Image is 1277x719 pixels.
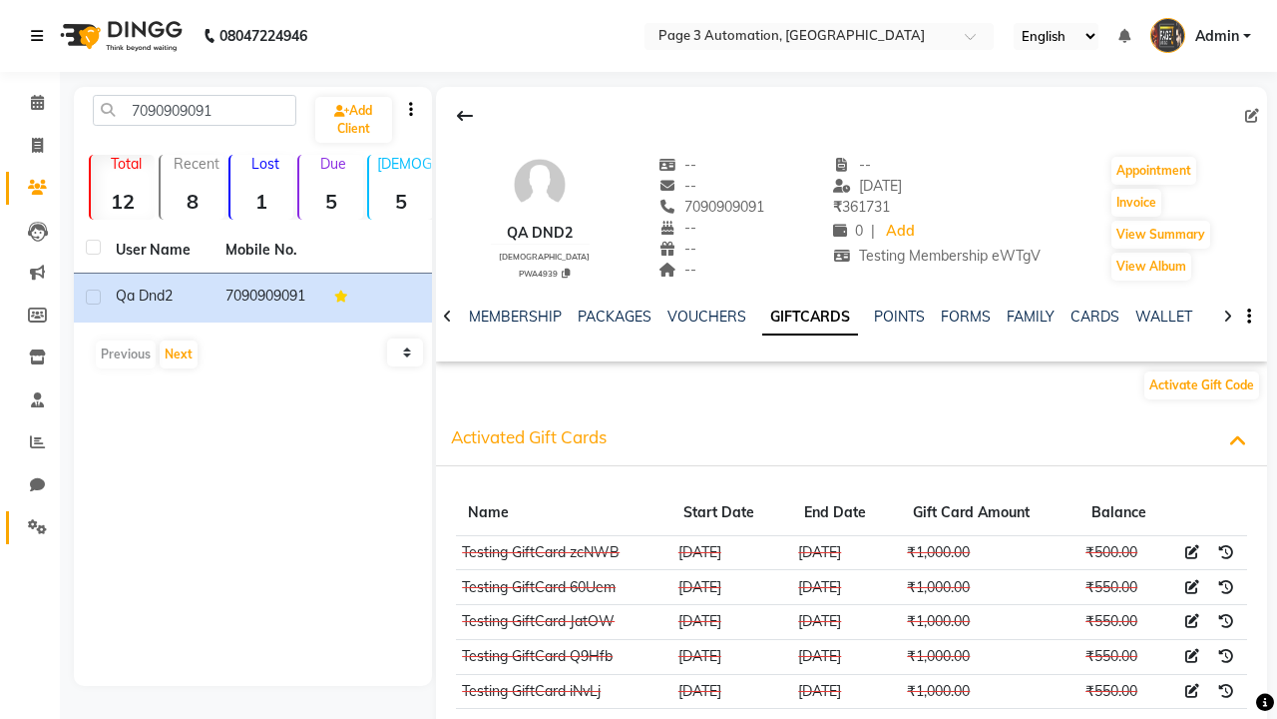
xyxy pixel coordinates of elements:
[658,177,696,195] span: --
[833,247,1041,265] span: Testing Membership eWTgV
[104,228,213,274] th: User Name
[1111,221,1210,249] button: View Summary
[1070,308,1119,326] a: CARDS
[671,490,791,536] th: Start Date
[51,8,188,64] img: logo
[219,8,307,64] b: 08047224946
[762,300,858,336] a: GIFTCARDS
[1007,308,1055,326] a: FAMILY
[792,674,901,709] td: [DATE]
[901,535,1079,570] td: ₹1,000.00
[456,570,672,605] td: Testing GiftCard 60Uem
[658,240,696,258] span: --
[377,155,433,173] p: [DEMOGRAPHIC_DATA]
[901,570,1079,605] td: ₹1,000.00
[658,219,696,237] span: --
[1079,605,1179,640] td: ₹550.00
[833,177,902,195] span: [DATE]
[833,222,863,240] span: 0
[833,156,871,174] span: --
[456,674,672,709] td: Testing GiftCard iNvLj
[169,155,224,173] p: Recent
[116,287,173,305] span: Qa Dnd2
[213,228,323,274] th: Mobile No.
[1079,570,1179,605] td: ₹550.00
[578,308,651,326] a: PACKAGES
[658,261,696,279] span: --
[883,218,918,246] a: Add
[792,535,901,570] td: [DATE]
[161,189,224,214] strong: 8
[91,189,155,214] strong: 12
[792,639,901,674] td: [DATE]
[444,97,486,135] div: Back to Client
[299,189,363,214] strong: 5
[792,490,901,536] th: End Date
[303,155,363,173] p: Due
[833,198,890,216] span: 361731
[901,639,1079,674] td: ₹1,000.00
[671,535,791,570] td: [DATE]
[1135,308,1192,326] a: WALLET
[671,639,791,674] td: [DATE]
[671,605,791,640] td: [DATE]
[93,95,296,126] input: Search by Name/Mobile/Email/Code
[1079,674,1179,709] td: ₹550.00
[456,605,672,640] td: Testing GiftCard JatOW
[1111,253,1191,281] button: View Album
[658,198,764,216] span: 7090909091
[456,535,672,570] td: Testing GiftCard zcNWB
[238,155,294,173] p: Lost
[1079,535,1179,570] td: ₹500.00
[213,274,323,323] td: 7090909091
[456,490,672,536] th: Name
[901,674,1079,709] td: ₹1,000.00
[456,639,672,674] td: Testing GiftCard Q9Hfb
[369,189,433,214] strong: 5
[1150,18,1185,53] img: Admin
[792,605,901,640] td: [DATE]
[667,308,746,326] a: VOUCHERS
[1079,490,1179,536] th: Balance
[871,221,875,242] span: |
[491,223,590,244] div: Qa Dnd2
[874,308,925,326] a: POINTS
[1111,189,1161,217] button: Invoice
[469,308,562,326] a: MEMBERSHIP
[1111,157,1196,185] button: Appointment
[451,426,607,447] span: Activated Gift Cards
[1195,26,1239,47] span: Admin
[901,605,1079,640] td: ₹1,000.00
[315,97,392,143] a: Add Client
[671,674,791,709] td: [DATE]
[671,570,791,605] td: [DATE]
[99,155,155,173] p: Total
[1079,639,1179,674] td: ₹550.00
[230,189,294,214] strong: 1
[658,156,696,174] span: --
[901,490,1079,536] th: Gift Card Amount
[499,252,590,262] span: [DEMOGRAPHIC_DATA]
[833,198,842,216] span: ₹
[941,308,991,326] a: FORMS
[160,341,198,368] button: Next
[510,155,570,215] img: avatar
[499,266,590,280] div: PWA4939
[1144,371,1259,399] button: Activate Gift Code
[792,570,901,605] td: [DATE]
